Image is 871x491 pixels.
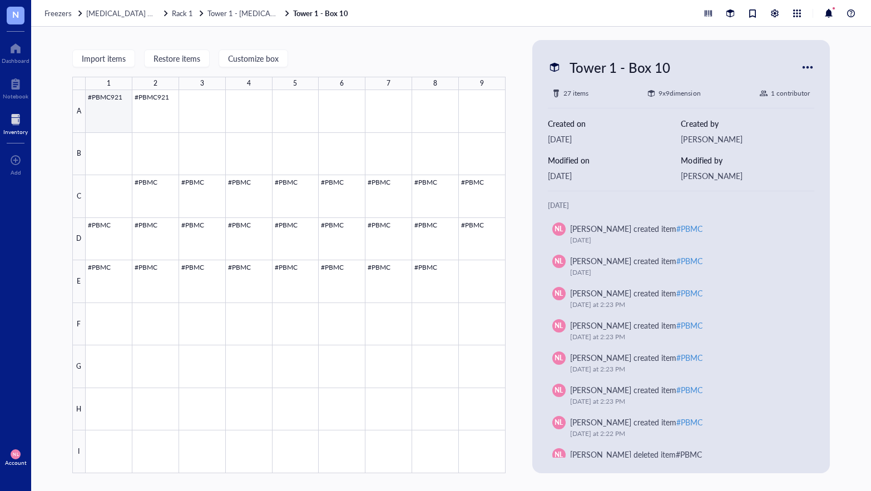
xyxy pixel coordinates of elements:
[72,90,86,133] div: A
[228,54,279,63] span: Customize box
[570,319,702,331] div: [PERSON_NAME] created item
[548,250,814,282] a: NL[PERSON_NAME] created item#PBMC[DATE]
[2,39,29,64] a: Dashboard
[44,8,72,18] span: Freezers
[555,224,563,234] span: NL
[293,77,297,90] div: 5
[86,8,169,18] span: [MEDICAL_DATA] Dewer
[570,267,801,278] div: [DATE]
[548,347,814,379] a: NL[PERSON_NAME] created item#PBMC[DATE] at 2:23 PM
[3,75,28,100] a: Notebook
[676,449,702,460] div: #PBMC
[207,8,320,18] span: Tower 1 - [MEDICAL_DATA] Yellow
[72,345,86,388] div: G
[570,331,801,343] div: [DATE] at 2:23 PM
[570,448,702,460] div: [PERSON_NAME] deleted item
[219,49,288,67] button: Customize box
[433,77,437,90] div: 8
[12,7,19,21] span: N
[548,411,814,444] a: NL[PERSON_NAME] created item#PBMC[DATE] at 2:22 PM
[570,396,801,407] div: [DATE] at 2:23 PM
[555,256,563,266] span: NL
[681,117,814,130] div: Created by
[570,255,702,267] div: [PERSON_NAME] created item
[676,223,702,234] div: #PBMC
[172,8,291,18] a: Rack 1Tower 1 - [MEDICAL_DATA] Yellow
[555,353,563,363] span: NL
[676,416,702,428] div: #PBMC
[86,8,170,18] a: [MEDICAL_DATA] Dewer
[548,117,681,130] div: Created on
[200,77,204,90] div: 3
[247,77,251,90] div: 4
[72,388,86,431] div: H
[3,111,28,135] a: Inventory
[340,77,344,90] div: 6
[13,452,18,457] span: NL
[72,49,135,67] button: Import items
[3,93,28,100] div: Notebook
[5,459,27,466] div: Account
[72,260,86,303] div: E
[480,77,484,90] div: 9
[548,315,814,347] a: NL[PERSON_NAME] created item#PBMC[DATE] at 2:23 PM
[676,320,702,331] div: #PBMC
[107,77,111,90] div: 1
[570,351,702,364] div: [PERSON_NAME] created item
[565,56,675,79] div: Tower 1 - Box 10
[172,8,193,18] span: Rack 1
[681,170,814,182] div: [PERSON_NAME]
[3,128,28,135] div: Inventory
[570,299,801,310] div: [DATE] at 2:23 PM
[659,88,700,99] div: 9 x 9 dimension
[44,8,84,18] a: Freezers
[2,57,29,64] div: Dashboard
[570,364,801,375] div: [DATE] at 2:23 PM
[681,154,814,166] div: Modified by
[570,287,702,299] div: [PERSON_NAME] created item
[548,282,814,315] a: NL[PERSON_NAME] created item#PBMC[DATE] at 2:23 PM
[555,321,563,331] span: NL
[555,418,563,428] span: NL
[548,200,814,211] div: [DATE]
[570,222,702,235] div: [PERSON_NAME] created item
[555,450,563,460] span: NL
[570,416,702,428] div: [PERSON_NAME] created item
[563,88,588,99] div: 27 items
[676,384,702,395] div: #PBMC
[72,218,86,261] div: D
[555,385,563,395] span: NL
[555,289,563,299] span: NL
[11,169,21,176] div: Add
[82,54,126,63] span: Import items
[293,8,350,18] a: Tower 1 - Box 10
[72,175,86,218] div: C
[676,255,702,266] div: #PBMC
[144,49,210,67] button: Restore items
[548,154,681,166] div: Modified on
[548,133,681,145] div: [DATE]
[676,352,702,363] div: #PBMC
[154,54,200,63] span: Restore items
[570,235,801,246] div: [DATE]
[548,218,814,250] a: NL[PERSON_NAME] created item#PBMC[DATE]
[676,287,702,299] div: #PBMC
[570,384,702,396] div: [PERSON_NAME] created item
[72,430,86,473] div: I
[72,133,86,176] div: B
[387,77,390,90] div: 7
[548,170,681,182] div: [DATE]
[570,428,801,439] div: [DATE] at 2:22 PM
[681,133,814,145] div: [PERSON_NAME]
[72,303,86,346] div: F
[548,379,814,411] a: NL[PERSON_NAME] created item#PBMC[DATE] at 2:23 PM
[154,77,157,90] div: 2
[771,88,810,99] div: 1 contributor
